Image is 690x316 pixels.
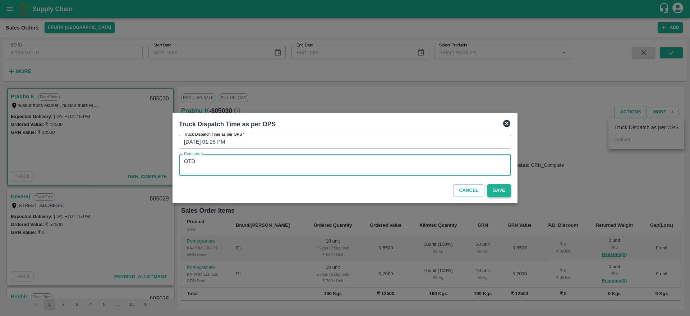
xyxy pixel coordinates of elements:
[184,158,506,173] textarea: OTD
[453,184,484,197] button: Cancel
[487,184,511,197] button: Save
[179,135,506,149] input: Choose date, selected date is Sep 16, 2025
[184,151,202,157] label: Remarks
[184,132,244,137] label: Truck Dispatch Time as per OPS
[179,121,276,128] b: Truck Dispatch Time as per OPS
